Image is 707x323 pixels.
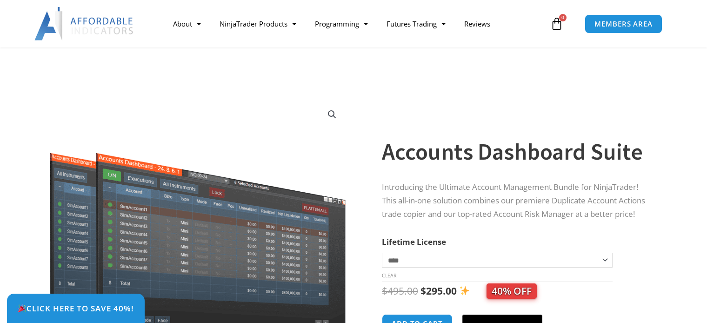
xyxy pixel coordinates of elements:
a: Clear options [382,272,396,279]
span: MEMBERS AREA [594,20,653,27]
span: 40% OFF [487,283,537,299]
a: 0 [536,10,577,37]
bdi: 295.00 [420,284,457,297]
a: About [164,13,210,34]
span: 0 [559,14,567,21]
nav: Menu [164,13,548,34]
a: 🎉Click Here to save 40%! [7,294,145,323]
img: ✨ [460,286,469,296]
span: $ [420,284,426,297]
a: Programming [306,13,377,34]
img: LogoAI | Affordable Indicators – NinjaTrader [34,7,134,40]
a: MEMBERS AREA [585,14,662,34]
label: Lifetime License [382,236,446,247]
a: Futures Trading [377,13,455,34]
a: View full-screen image gallery [324,106,340,123]
a: Reviews [455,13,500,34]
img: 🎉 [18,304,26,312]
h1: Accounts Dashboard Suite [382,135,654,168]
span: $ [382,284,387,297]
span: Click Here to save 40%! [18,304,134,312]
a: NinjaTrader Products [210,13,306,34]
bdi: 495.00 [382,284,418,297]
p: Introducing the Ultimate Account Management Bundle for NinjaTrader! This all-in-one solution comb... [382,181,654,221]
